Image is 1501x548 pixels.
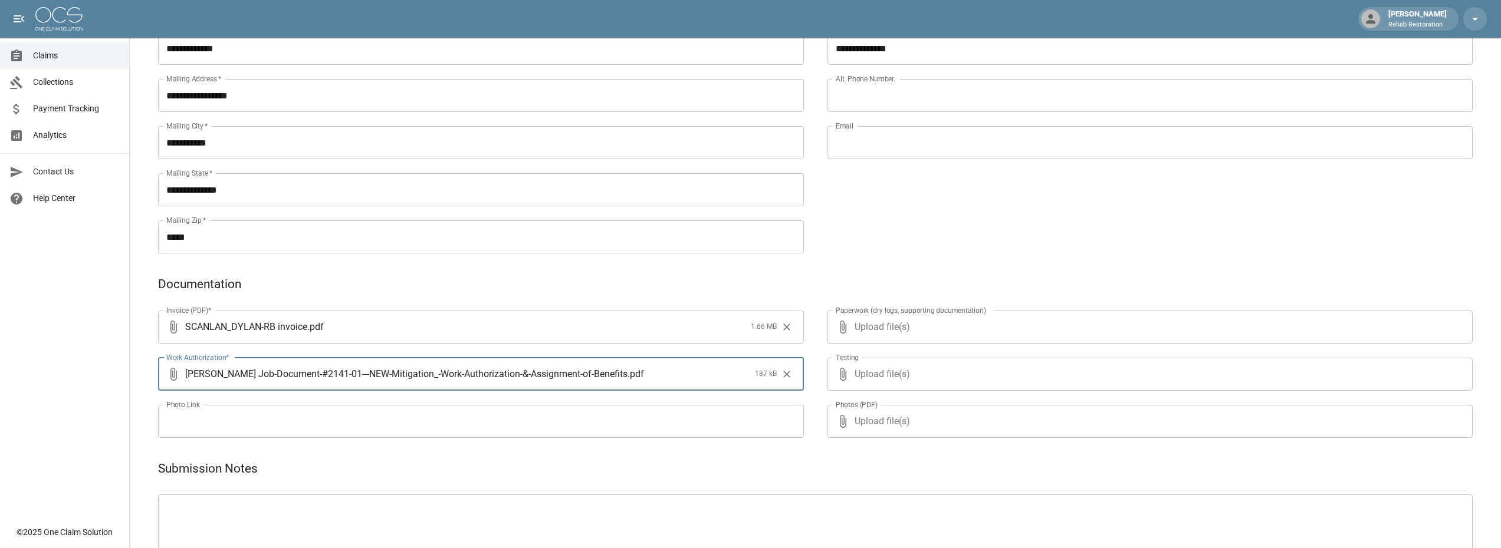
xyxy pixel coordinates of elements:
[166,168,212,178] label: Mailing State
[185,320,307,334] span: SCANLAN_DYLAN-RB invoice
[836,121,853,131] label: Email
[166,305,212,315] label: Invoice (PDF)*
[7,7,31,31] button: open drawer
[836,74,894,84] label: Alt. Phone Number
[307,320,324,334] span: . pdf
[33,166,120,178] span: Contact Us
[166,215,206,225] label: Mailing Zip
[755,368,777,380] span: 187 kB
[628,367,644,381] span: . pdf
[17,526,113,538] div: © 2025 One Claim Solution
[855,405,1441,438] span: Upload file(s)
[855,311,1441,344] span: Upload file(s)
[836,400,878,410] label: Photos (PDF)
[1384,8,1451,29] div: [PERSON_NAME]
[166,352,229,362] label: Work Authorization*
[166,121,208,131] label: Mailing City
[33,76,120,88] span: Collections
[836,352,859,362] label: Testing
[33,49,120,62] span: Claims
[836,305,986,315] label: Paperwork (dry logs, supporting documentation)
[33,192,120,204] span: Help Center
[166,74,221,84] label: Mailing Address
[751,321,777,333] span: 1.66 MB
[166,400,200,410] label: Photo Link
[855,358,1441,391] span: Upload file(s)
[35,7,83,31] img: ocs-logo-white-transparent.png
[185,367,628,381] span: [PERSON_NAME] Job-Document-#2141-01---NEW-Mitigation_-Work-Authorization-&-Assignment-of-Benefits
[778,365,796,383] button: Clear
[33,129,120,141] span: Analytics
[33,103,120,115] span: Payment Tracking
[1388,20,1447,30] p: Rehab Restoration
[778,318,796,336] button: Clear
